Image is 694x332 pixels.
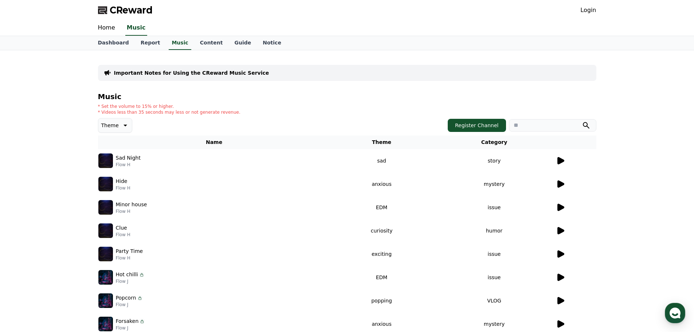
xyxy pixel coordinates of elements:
[116,208,147,214] p: Flow H
[433,289,556,312] td: VLOG
[116,325,145,331] p: Flow J
[433,172,556,196] td: mystery
[330,266,433,289] td: EDM
[116,271,138,278] p: Hot chilli
[116,255,143,261] p: Flow H
[19,242,31,248] span: Home
[94,231,140,249] a: Settings
[98,200,113,215] img: music
[116,247,143,255] p: Party Time
[257,36,287,50] a: Notice
[330,172,433,196] td: anxious
[433,219,556,242] td: humor
[101,120,119,130] p: Theme
[116,302,143,308] p: Flow J
[135,36,166,50] a: Report
[116,201,147,208] p: Minor house
[108,242,126,248] span: Settings
[116,232,130,238] p: Flow H
[110,4,153,16] span: CReward
[98,223,113,238] img: music
[330,136,433,149] th: Theme
[98,153,113,168] img: music
[330,289,433,312] td: popping
[330,149,433,172] td: sad
[116,224,127,232] p: Clue
[330,242,433,266] td: exciting
[116,317,139,325] p: Forsaken
[116,177,128,185] p: Hide
[433,196,556,219] td: issue
[98,136,330,149] th: Name
[98,118,132,133] button: Theme
[448,119,506,132] button: Register Channel
[580,6,596,15] a: Login
[125,20,147,36] a: Music
[60,242,82,248] span: Messages
[92,36,135,50] a: Dashboard
[330,219,433,242] td: curiosity
[116,278,145,284] p: Flow J
[2,231,48,249] a: Home
[98,317,113,331] img: music
[98,177,113,191] img: music
[98,93,596,101] h4: Music
[98,293,113,308] img: music
[116,294,136,302] p: Popcorn
[98,270,113,285] img: music
[98,109,240,115] p: * Videos less than 35 seconds may less or not generate revenue.
[433,266,556,289] td: issue
[98,4,153,16] a: CReward
[169,36,191,50] a: Music
[330,196,433,219] td: EDM
[98,103,240,109] p: * Set the volume to 15% or higher.
[116,154,141,162] p: Sad Night
[116,162,141,168] p: Flow H
[433,149,556,172] td: story
[48,231,94,249] a: Messages
[194,36,229,50] a: Content
[228,36,257,50] a: Guide
[98,247,113,261] img: music
[433,242,556,266] td: issue
[114,69,269,77] a: Important Notes for Using the CReward Music Service
[92,20,121,36] a: Home
[116,185,130,191] p: Flow H
[433,136,556,149] th: Category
